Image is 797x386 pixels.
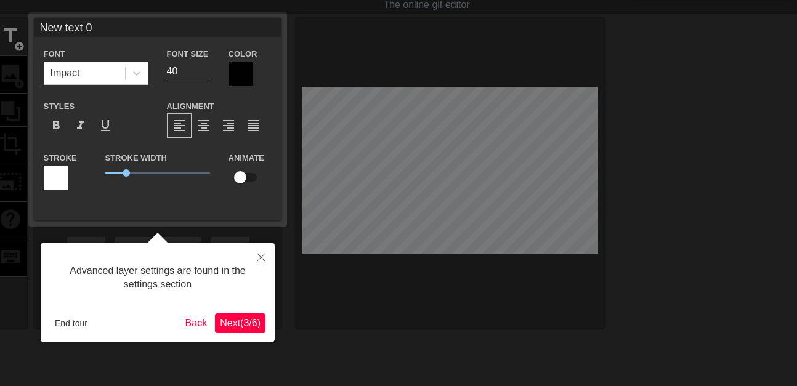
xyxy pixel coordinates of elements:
[180,313,212,333] button: Back
[215,313,265,333] button: Next
[220,318,261,328] span: Next ( 3 / 6 )
[248,243,275,271] button: Close
[50,252,265,304] div: Advanced layer settings are found in the settings section
[50,314,92,332] button: End tour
